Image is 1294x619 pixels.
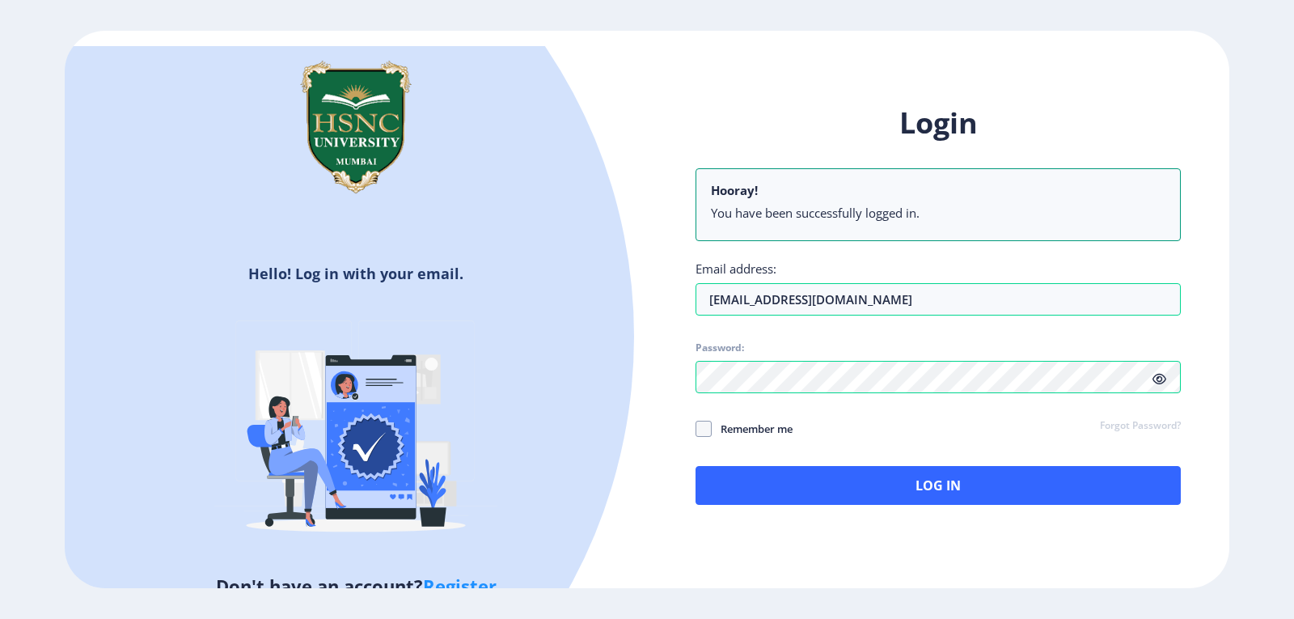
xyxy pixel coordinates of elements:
label: Email address: [696,261,776,277]
h1: Login [696,104,1181,142]
img: hsnc.png [275,46,437,208]
img: Verified-rafiki.svg [214,290,497,573]
a: Register [423,574,497,598]
a: Forgot Password? [1100,419,1181,434]
span: Remember me [712,419,793,439]
label: Password: [696,341,744,354]
b: Hooray! [711,182,758,198]
input: Email address [696,283,1181,316]
li: You have been successfully logged in. [711,205,1165,221]
button: Log In [696,466,1181,505]
h5: Don't have an account? [77,573,635,599]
